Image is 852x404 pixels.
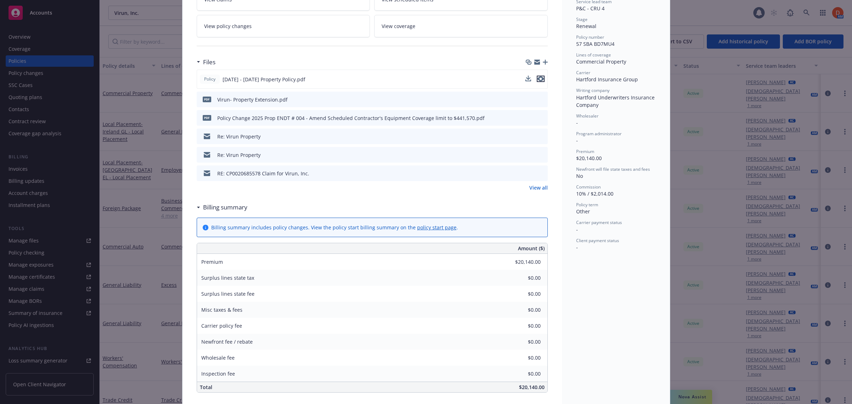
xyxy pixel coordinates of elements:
button: preview file [537,76,545,82]
span: Premium [201,258,223,265]
button: download file [527,170,533,177]
button: download file [527,151,533,159]
a: View policy changes [197,15,370,37]
span: $20,140.00 [519,384,545,391]
span: Premium [576,148,594,154]
div: Files [197,58,215,67]
span: Hartford Underwriters Insurance Company [576,94,656,108]
div: Policy Change 2025 Prop ENDT # 004 - Amend Scheduled Contractor's Equipment Coverage limit to $44... [217,114,485,122]
span: Inspection fee [201,370,235,377]
div: Commercial Property [576,58,656,65]
input: 0.00 [499,273,545,283]
span: Wholesale fee [201,354,235,361]
input: 0.00 [499,257,545,267]
span: 57 SBA BD7MU4 [576,40,615,47]
span: 10% / $2,014.00 [576,190,613,197]
div: Virun- Property Extension.pdf [217,96,288,103]
span: Total [200,384,212,391]
span: P&C - CRU 4 [576,5,605,12]
span: Policy [203,76,217,82]
div: Re: Virun Property [217,151,261,159]
button: preview file [539,114,545,122]
a: View all [529,184,548,191]
span: Lines of coverage [576,52,611,58]
span: Commission [576,184,601,190]
span: Hartford Insurance Group [576,76,638,83]
span: Newfront will file state taxes and fees [576,166,650,172]
span: - [576,119,578,126]
span: Carrier policy fee [201,322,242,329]
span: Writing company [576,87,610,93]
div: RE: CP0020685578 Claim for Virun, Inc. [217,170,309,177]
button: download file [527,114,533,122]
span: Surplus lines state tax [201,274,254,281]
button: download file [527,96,533,103]
a: View coverage [374,15,548,37]
input: 0.00 [499,289,545,299]
input: 0.00 [499,321,545,331]
span: - [576,244,578,251]
span: View policy changes [204,22,252,30]
h3: Files [203,58,215,67]
button: preview file [539,96,545,103]
span: Surplus lines state fee [201,290,255,297]
span: Wholesaler [576,113,599,119]
h3: Billing summary [203,203,247,212]
span: $20,140.00 [576,155,602,162]
input: 0.00 [499,353,545,363]
span: Stage [576,16,588,22]
span: Policy number [576,34,604,40]
span: - [576,226,578,233]
button: preview file [539,170,545,177]
span: Carrier [576,70,590,76]
span: Client payment status [576,238,619,244]
span: View coverage [382,22,415,30]
button: preview file [539,133,545,140]
button: download file [525,76,531,81]
button: preview file [539,151,545,159]
div: Billing summary includes policy changes. View the policy start billing summary on the . [211,224,458,231]
span: Newfront fee / rebate [201,338,253,345]
span: pdf [203,115,211,120]
button: download file [527,133,533,140]
input: 0.00 [499,305,545,315]
span: - [576,137,578,144]
span: pdf [203,97,211,102]
span: Amount ($) [518,245,545,252]
span: [DATE] - [DATE] Property Policy.pdf [223,76,305,83]
span: Other [576,208,590,215]
button: preview file [537,76,545,83]
div: Billing summary [197,203,247,212]
span: No [576,173,583,179]
span: Misc taxes & fees [201,306,242,313]
a: policy start page [417,224,457,231]
span: Renewal [576,23,596,29]
span: Policy term [576,202,598,208]
span: Carrier payment status [576,219,622,225]
input: 0.00 [499,337,545,347]
span: Program administrator [576,131,622,137]
div: Re: Virun Property [217,133,261,140]
input: 0.00 [499,368,545,379]
button: download file [525,76,531,83]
